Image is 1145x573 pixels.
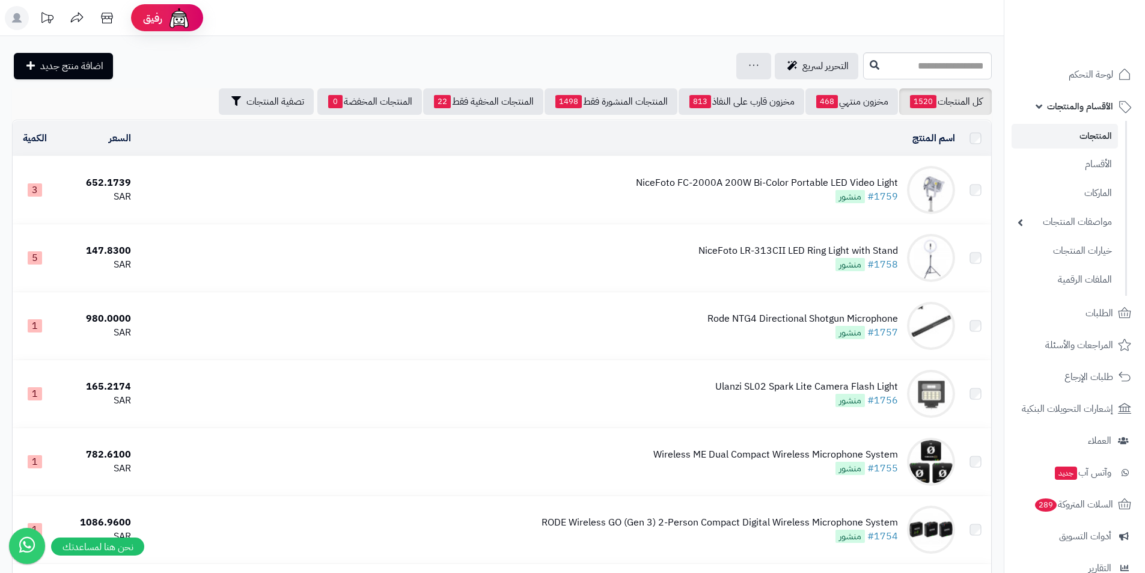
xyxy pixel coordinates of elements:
[1022,400,1113,417] span: إشعارات التحويلات البنكية
[542,516,898,530] div: RODE Wireless GO (Gen 3) 2-Person Compact Digital Wireless Microphone System
[219,88,314,115] button: تصفية المنتجات
[32,6,62,33] a: تحديثات المنصة
[907,506,955,554] img: RODE Wireless GO (Gen 3) 2-Person Compact Digital Wireless Microphone System
[28,319,42,332] span: 1
[61,176,131,190] div: 652.1739
[434,95,451,108] span: 22
[28,523,42,536] span: 1
[867,393,898,408] a: #1756
[835,190,865,203] span: منشور
[28,251,42,265] span: 5
[907,166,955,214] img: NiceFoto FC-2000A 200W Bi-Color Portable LED Video Light
[707,312,898,326] div: Rode NTG4 Directional Shotgun Microphone
[1012,394,1138,423] a: إشعارات التحويلات البنكية
[1012,522,1138,551] a: أدوات التسويق
[1012,363,1138,391] a: طلبات الإرجاع
[698,244,898,258] div: NiceFoto LR-313CII LED Ring Light with Stand
[1059,528,1111,545] span: أدوات التسويق
[1012,490,1138,519] a: السلات المتروكة289
[689,95,711,108] span: 813
[775,53,858,79] a: التحرير لسريع
[423,88,543,115] a: المنتجات المخفية فقط22
[907,302,955,350] img: Rode NTG4 Directional Shotgun Microphone
[1012,180,1118,206] a: الماركات
[61,258,131,272] div: SAR
[802,59,849,73] span: التحرير لسريع
[317,88,422,115] a: المنتجات المخفضة0
[805,88,898,115] a: مخزون منتهي468
[61,530,131,544] div: SAR
[1045,337,1113,354] span: المراجعات والأسئلة
[1085,305,1113,322] span: الطلبات
[907,370,955,418] img: Ulanzi SL02 Spark Lite Camera Flash Light
[1047,98,1113,115] span: الأقسام والمنتجات
[28,183,42,197] span: 3
[636,176,898,190] div: NiceFoto FC-2000A 200W Bi-Color Portable LED Video Light
[328,95,343,108] span: 0
[1012,238,1118,264] a: خيارات المنتجات
[835,462,865,475] span: منشور
[816,95,838,108] span: 468
[167,6,191,30] img: ai-face.png
[61,394,131,408] div: SAR
[61,516,131,530] div: 1086.9600
[61,462,131,476] div: SAR
[555,95,582,108] span: 1498
[835,394,865,407] span: منشور
[1012,60,1138,89] a: لوحة التحكم
[867,325,898,340] a: #1757
[61,244,131,258] div: 147.8300
[1012,458,1138,487] a: وآتس آبجديد
[61,312,131,326] div: 980.0000
[1055,467,1077,480] span: جديد
[23,131,47,146] a: الكمية
[143,11,162,25] span: رفيق
[899,88,992,115] a: كل المنتجات1520
[867,529,898,544] a: #1754
[715,380,898,394] div: Ulanzi SL02 Spark Lite Camera Flash Light
[912,131,955,146] a: اسم المنتج
[1088,432,1111,449] span: العملاء
[1035,498,1057,512] span: 289
[28,387,42,400] span: 1
[1012,426,1138,455] a: العملاء
[1012,209,1118,235] a: مواصفات المنتجات
[61,380,131,394] div: 165.2174
[1064,369,1113,385] span: طلبات الإرجاع
[907,438,955,486] img: Wireless ME Dual Compact Wireless Microphone System
[1069,66,1113,83] span: لوحة التحكم
[679,88,804,115] a: مخزون قارب على النفاذ813
[1012,299,1138,328] a: الطلبات
[28,455,42,468] span: 1
[61,190,131,204] div: SAR
[653,448,898,462] div: Wireless ME Dual Compact Wireless Microphone System
[61,448,131,462] div: 782.6100
[61,326,131,340] div: SAR
[835,530,865,543] span: منشور
[1012,124,1118,149] a: المنتجات
[910,95,936,108] span: 1520
[1012,331,1138,360] a: المراجعات والأسئلة
[40,59,103,73] span: اضافة منتج جديد
[14,53,113,79] a: اضافة منتج جديد
[907,234,955,282] img: NiceFoto LR-313CII LED Ring Light with Stand
[867,189,898,204] a: #1759
[835,258,865,271] span: منشور
[1012,267,1118,293] a: الملفات الرقمية
[867,461,898,476] a: #1755
[867,257,898,272] a: #1758
[1034,496,1113,513] span: السلات المتروكة
[835,326,865,339] span: منشور
[545,88,677,115] a: المنتجات المنشورة فقط1498
[109,131,131,146] a: السعر
[1012,152,1118,177] a: الأقسام
[246,94,304,109] span: تصفية المنتجات
[1054,464,1111,481] span: وآتس آب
